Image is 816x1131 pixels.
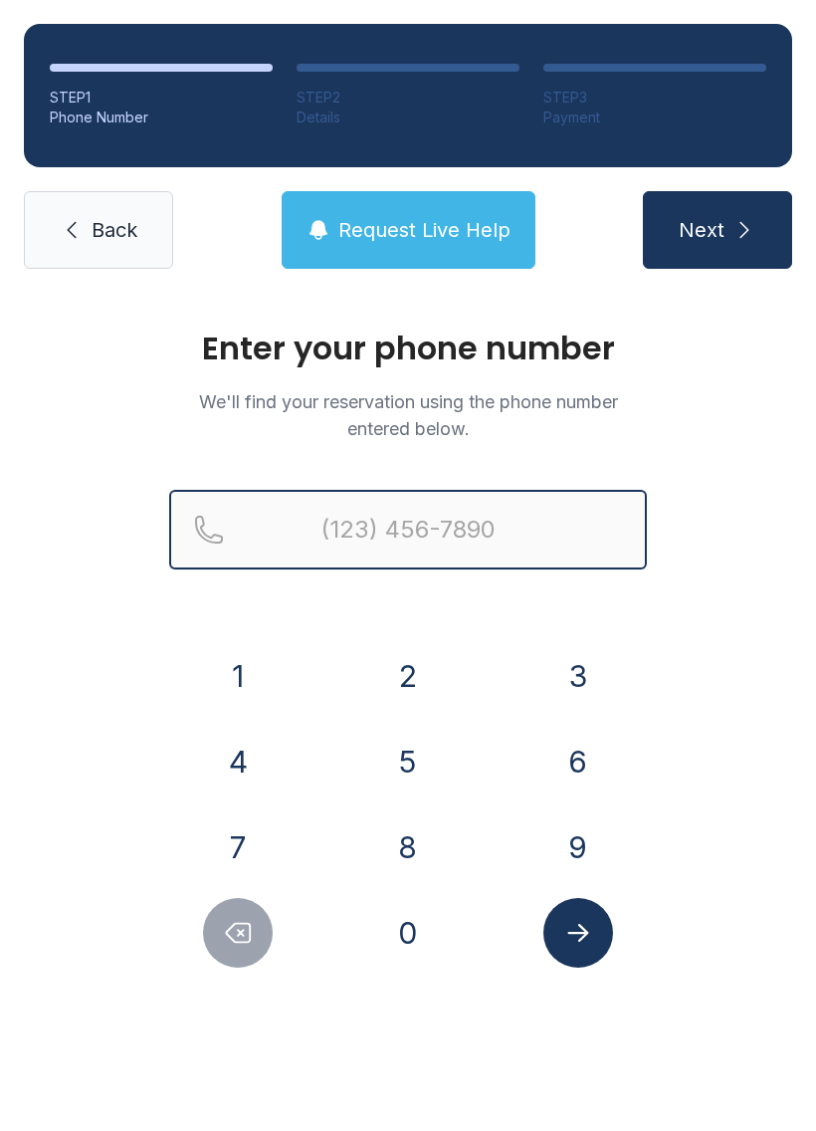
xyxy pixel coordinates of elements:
button: 0 [373,898,443,968]
h1: Enter your phone number [169,333,647,364]
button: 1 [203,641,273,711]
button: 4 [203,727,273,796]
button: 5 [373,727,443,796]
div: STEP 3 [543,88,766,108]
div: Details [297,108,519,127]
p: We'll find your reservation using the phone number entered below. [169,388,647,442]
div: STEP 1 [50,88,273,108]
span: Next [679,216,724,244]
button: Submit lookup form [543,898,613,968]
button: 3 [543,641,613,711]
input: Reservation phone number [169,490,647,569]
button: 6 [543,727,613,796]
button: 7 [203,812,273,882]
button: 2 [373,641,443,711]
span: Request Live Help [338,216,510,244]
div: Phone Number [50,108,273,127]
button: Delete number [203,898,273,968]
div: STEP 2 [297,88,519,108]
button: 9 [543,812,613,882]
button: 8 [373,812,443,882]
span: Back [92,216,137,244]
div: Payment [543,108,766,127]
